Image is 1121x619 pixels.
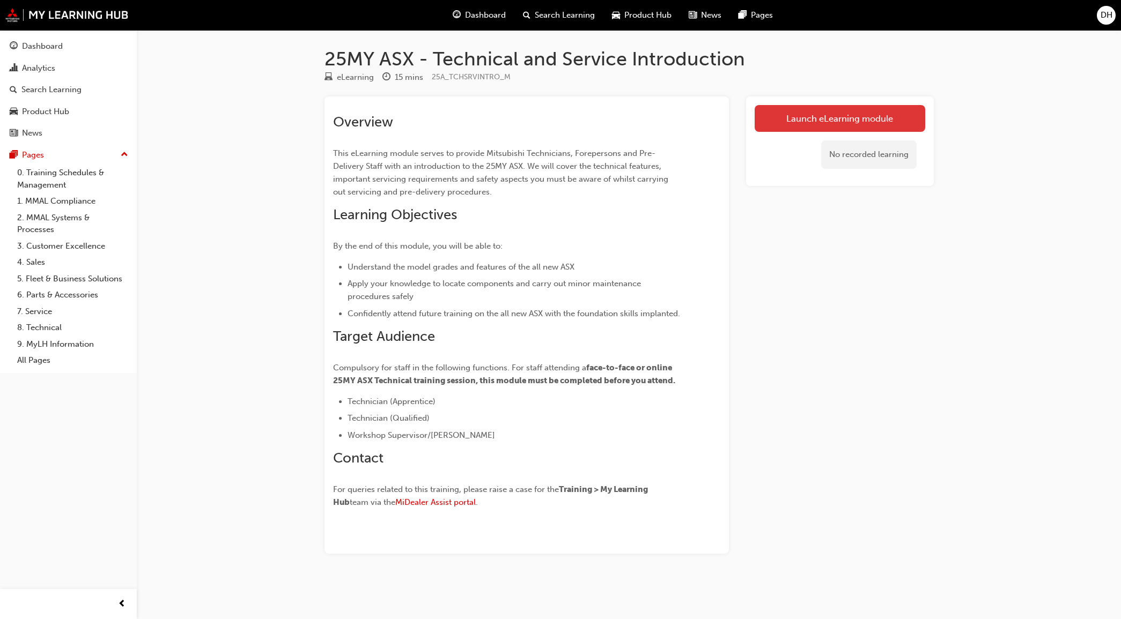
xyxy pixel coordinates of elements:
[514,4,603,26] a: search-iconSearch Learning
[739,9,747,22] span: pages-icon
[382,73,390,83] span: clock-icon
[350,497,395,507] span: team via the
[1097,6,1116,25] button: DH
[523,9,530,22] span: search-icon
[10,85,17,95] span: search-icon
[13,287,132,303] a: 6. Parts & Accessories
[333,148,670,197] span: This eLearning module serves to provide Mitsubishi Technicians, Forepersons and Pre-Delivery Staf...
[432,72,511,81] span: Learning resource code
[4,34,132,145] button: DashboardAnalyticsSearch LearningProduct HubNews
[4,123,132,143] a: News
[22,40,63,53] div: Dashboard
[22,62,55,74] div: Analytics
[13,352,132,369] a: All Pages
[324,73,333,83] span: learningResourceType_ELEARNING-icon
[13,238,132,255] a: 3. Customer Excellence
[324,47,934,71] h1: 25MY ASX - Technical and Service Introduction
[624,9,672,21] span: Product Hub
[13,210,132,238] a: 2. MMAL Systems & Processes
[453,9,461,22] span: guage-icon
[22,106,69,118] div: Product Hub
[680,4,730,26] a: news-iconNews
[333,241,503,251] span: By the end of this module, you will be able to:
[348,309,680,318] span: Confidently attend future training on the all new ASX with the foundation skills implanted.
[4,58,132,78] a: Analytics
[333,114,393,130] span: Overview
[382,71,423,84] div: Duration
[10,107,18,117] span: car-icon
[348,397,436,406] span: Technician (Apprentice)
[535,9,595,21] span: Search Learning
[5,8,129,22] img: mmal
[395,71,423,84] div: 15 mins
[337,71,374,84] div: eLearning
[13,271,132,287] a: 5. Fleet & Business Solutions
[333,450,383,466] span: Contact
[333,363,586,372] span: Compulsory for staff in the following functions. For staff attending a
[751,9,773,21] span: Pages
[333,363,675,385] span: face-to-face or online 25MY ASX Technical training session, this module must be completed before ...
[10,129,18,138] span: news-icon
[755,105,925,132] a: Launch eLearning module
[333,206,457,223] span: Learning Objectives
[348,279,643,301] span: Apply your knowledge to locate components and carry out minor maintenance procedures safely
[348,413,430,423] span: Technician (Qualified)
[10,151,18,160] span: pages-icon
[121,148,128,162] span: up-icon
[1101,9,1112,21] span: DH
[13,303,132,320] a: 7. Service
[13,336,132,353] a: 9. MyLH Information
[476,497,478,507] span: .
[4,36,132,56] a: Dashboard
[4,102,132,122] a: Product Hub
[348,430,495,440] span: Workshop Supervisor/[PERSON_NAME]
[4,80,132,100] a: Search Learning
[333,484,650,507] span: Training > My Learning Hub
[4,145,132,165] button: Pages
[324,71,374,84] div: Type
[118,598,126,611] span: prev-icon
[333,328,435,345] span: Target Audience
[701,9,721,21] span: News
[395,497,476,507] a: MiDealer Assist portal
[689,9,697,22] span: news-icon
[730,4,781,26] a: pages-iconPages
[10,42,18,51] span: guage-icon
[465,9,506,21] span: Dashboard
[603,4,680,26] a: car-iconProduct Hub
[821,140,917,169] div: No recorded learning
[444,4,514,26] a: guage-iconDashboard
[21,84,82,96] div: Search Learning
[22,127,42,139] div: News
[348,262,574,272] span: Understand the model grades and features of the all new ASX
[13,319,132,336] a: 8. Technical
[333,484,559,494] span: For queries related to this training, please raise a case for the
[10,64,18,73] span: chart-icon
[22,149,44,161] div: Pages
[612,9,620,22] span: car-icon
[13,165,132,193] a: 0. Training Schedules & Management
[13,193,132,210] a: 1. MMAL Compliance
[13,254,132,271] a: 4. Sales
